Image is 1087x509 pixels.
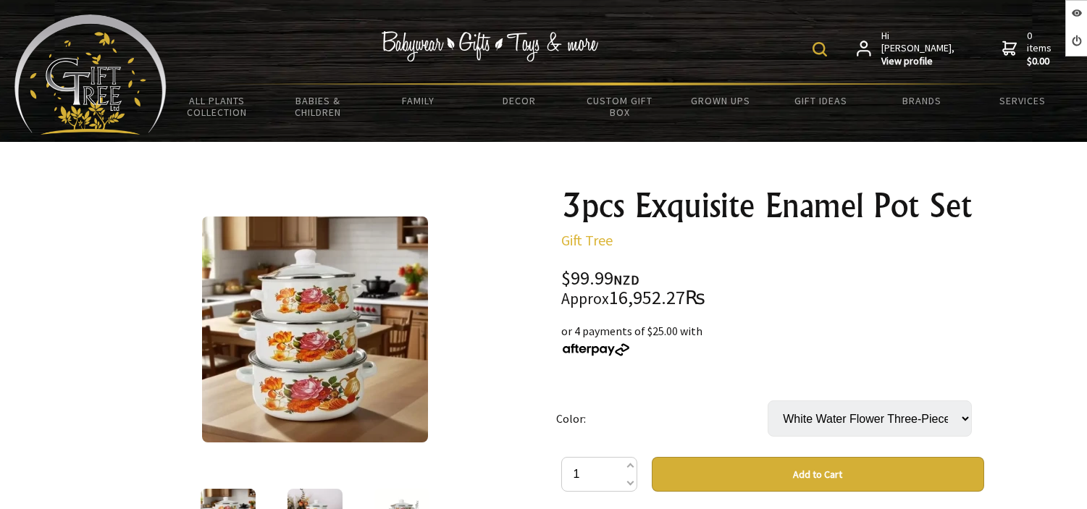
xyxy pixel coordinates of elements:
a: Babies & Children [267,85,368,127]
span: NZD [613,272,639,288]
img: 3pcs Exquisite Enamel Pot Set [202,216,428,442]
a: All Plants Collection [167,85,267,127]
a: Gift Ideas [771,85,871,116]
a: Hi [PERSON_NAME],View profile [857,30,956,68]
a: Services [972,85,1073,116]
img: Babywear - Gifts - Toys & more [381,31,598,62]
a: Family [368,85,469,116]
h1: 3pcs Exquisite Enamel Pot Set [561,188,984,223]
a: 0 items$0.00 [1002,30,1054,68]
td: Color: [556,380,768,457]
div: $99.99 16,952.27₨ [561,269,984,308]
div: or 4 payments of $25.00 with [561,322,984,357]
a: Brands [871,85,972,116]
strong: $0.00 [1027,55,1054,68]
img: Babyware - Gifts - Toys and more... [14,14,167,135]
span: Hi [PERSON_NAME], [881,30,956,68]
button: Add to Cart [652,457,984,492]
span: 0 items [1027,29,1054,68]
a: Custom Gift Box [569,85,670,127]
small: Approx [561,289,609,308]
img: product search [813,42,827,56]
strong: View profile [881,55,956,68]
a: Decor [469,85,569,116]
a: Gift Tree [561,231,613,249]
a: Grown Ups [670,85,771,116]
img: Afterpay [561,343,631,356]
